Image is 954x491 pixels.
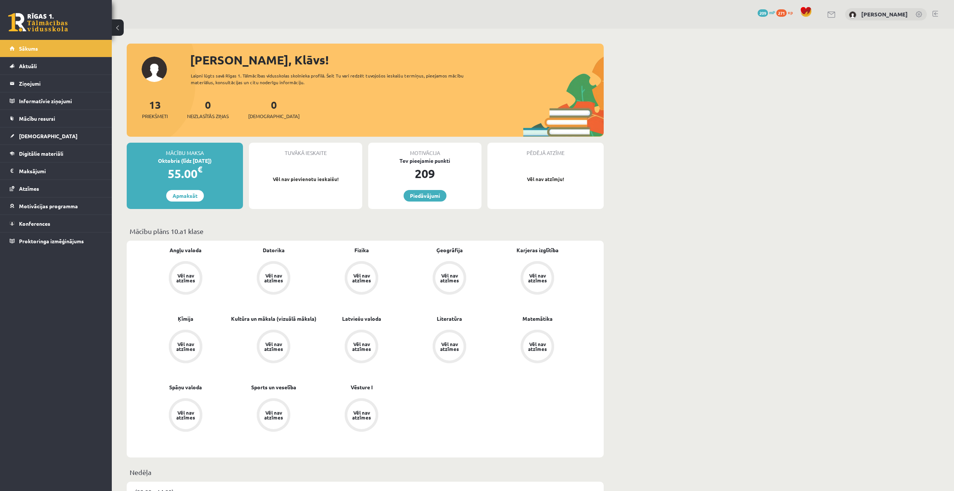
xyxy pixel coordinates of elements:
[776,9,796,15] a: 271 xp
[10,215,102,232] a: Konferences
[10,180,102,197] a: Atzīmes
[263,246,285,254] a: Datorika
[776,9,787,17] span: 271
[758,9,768,17] span: 209
[10,127,102,145] a: [DEMOGRAPHIC_DATA]
[10,162,102,180] a: Maksājumi
[861,10,908,18] a: [PERSON_NAME]
[230,398,318,433] a: Vēl nav atzīmes
[142,98,168,120] a: 13Priekšmeti
[175,273,196,283] div: Vēl nav atzīmes
[249,143,362,157] div: Tuvākā ieskaite
[493,330,581,365] a: Vēl nav atzīmes
[19,162,102,180] legend: Maksājumi
[127,165,243,183] div: 55.00
[19,238,84,244] span: Proktoringa izmēģinājums
[142,261,230,296] a: Vēl nav atzīmes
[769,9,775,15] span: mP
[487,143,604,157] div: Pēdējā atzīme
[170,246,202,254] a: Angļu valoda
[142,398,230,433] a: Vēl nav atzīmes
[127,157,243,165] div: Oktobris (līdz [DATE])
[231,315,316,323] a: Kultūra un māksla (vizuālā māksla)
[19,133,78,139] span: [DEMOGRAPHIC_DATA]
[10,110,102,127] a: Mācību resursi
[248,113,300,120] span: [DEMOGRAPHIC_DATA]
[142,330,230,365] a: Vēl nav atzīmes
[251,383,296,391] a: Sports un veselība
[187,113,229,120] span: Neizlasītās ziņas
[849,11,856,19] img: Klāvs Krūziņš
[527,342,548,351] div: Vēl nav atzīmes
[493,261,581,296] a: Vēl nav atzīmes
[230,330,318,365] a: Vēl nav atzīmes
[19,63,37,69] span: Aktuāli
[175,410,196,420] div: Vēl nav atzīmes
[368,143,481,157] div: Motivācija
[166,190,204,202] a: Apmaksāt
[19,150,63,157] span: Digitālie materiāli
[437,315,462,323] a: Literatūra
[19,203,78,209] span: Motivācijas programma
[19,75,102,92] legend: Ziņojumi
[439,273,460,283] div: Vēl nav atzīmes
[187,98,229,120] a: 0Neizlasītās ziņas
[230,261,318,296] a: Vēl nav atzīmes
[263,273,284,283] div: Vēl nav atzīmes
[491,175,600,183] p: Vēl nav atzīmju!
[527,273,548,283] div: Vēl nav atzīmes
[522,315,553,323] a: Matemātika
[405,261,493,296] a: Vēl nav atzīmes
[10,75,102,92] a: Ziņojumi
[758,9,775,15] a: 209 mP
[318,398,405,433] a: Vēl nav atzīmes
[10,57,102,75] a: Aktuāli
[190,51,604,69] div: [PERSON_NAME], Klāvs!
[439,342,460,351] div: Vēl nav atzīmes
[169,383,202,391] a: Spāņu valoda
[351,342,372,351] div: Vēl nav atzīmes
[10,232,102,250] a: Proktoringa izmēģinājums
[198,164,202,175] span: €
[351,273,372,283] div: Vēl nav atzīmes
[342,315,381,323] a: Latviešu valoda
[8,13,68,32] a: Rīgas 1. Tālmācības vidusskola
[10,92,102,110] a: Informatīvie ziņojumi
[10,197,102,215] a: Motivācijas programma
[175,342,196,351] div: Vēl nav atzīmes
[436,246,463,254] a: Ģeogrāfija
[253,175,358,183] p: Vēl nav pievienotu ieskaišu!
[10,40,102,57] a: Sākums
[351,383,373,391] a: Vēsture I
[368,165,481,183] div: 209
[404,190,446,202] a: Piedāvājumi
[19,92,102,110] legend: Informatīvie ziņojumi
[318,261,405,296] a: Vēl nav atzīmes
[263,342,284,351] div: Vēl nav atzīmes
[127,143,243,157] div: Mācību maksa
[19,45,38,52] span: Sākums
[130,467,601,477] p: Nedēļa
[263,410,284,420] div: Vēl nav atzīmes
[19,115,55,122] span: Mācību resursi
[178,315,193,323] a: Ķīmija
[19,185,39,192] span: Atzīmes
[248,98,300,120] a: 0[DEMOGRAPHIC_DATA]
[191,72,477,86] div: Laipni lūgts savā Rīgas 1. Tālmācības vidusskolas skolnieka profilā. Šeit Tu vari redzēt tuvojošo...
[351,410,372,420] div: Vēl nav atzīmes
[10,145,102,162] a: Digitālie materiāli
[354,246,369,254] a: Fizika
[142,113,168,120] span: Priekšmeti
[318,330,405,365] a: Vēl nav atzīmes
[788,9,793,15] span: xp
[405,330,493,365] a: Vēl nav atzīmes
[19,220,50,227] span: Konferences
[517,246,559,254] a: Karjeras izglītība
[130,226,601,236] p: Mācību plāns 10.a1 klase
[368,157,481,165] div: Tev pieejamie punkti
